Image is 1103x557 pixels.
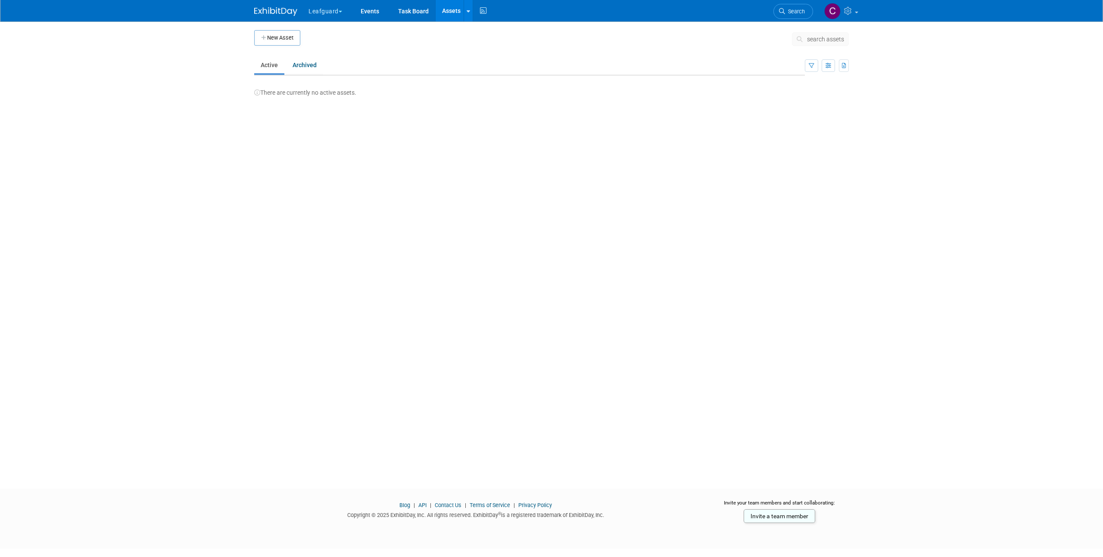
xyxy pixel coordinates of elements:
[518,502,552,508] a: Privacy Policy
[511,502,517,508] span: |
[773,4,813,19] a: Search
[254,7,297,16] img: ExhibitDay
[498,511,501,516] sup: ®
[254,80,849,97] div: There are currently no active assets.
[744,509,815,523] a: Invite a team member
[399,502,410,508] a: Blog
[286,57,323,73] a: Archived
[254,30,300,46] button: New Asset
[792,32,849,46] button: search assets
[254,509,697,519] div: Copyright © 2025 ExhibitDay, Inc. All rights reserved. ExhibitDay is a registered trademark of Ex...
[785,8,805,15] span: Search
[824,3,841,19] img: Clayton Stackpole
[807,36,844,43] span: search assets
[428,502,433,508] span: |
[463,502,468,508] span: |
[470,502,510,508] a: Terms of Service
[435,502,461,508] a: Contact Us
[411,502,417,508] span: |
[710,499,849,512] div: Invite your team members and start collaborating:
[418,502,427,508] a: API
[254,57,284,73] a: Active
